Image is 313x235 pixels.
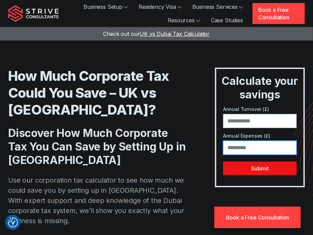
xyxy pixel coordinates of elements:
[219,74,301,101] h3: Calculate your savings
[223,105,297,113] label: Annual Turnover (£)
[8,126,188,167] h2: Discover How Much Corporate Tax You Can Save by Setting Up in [GEOGRAPHIC_DATA]
[223,162,297,175] button: Submit
[8,68,188,118] h1: How Much Corporate Tax Could You Save – UK vs [GEOGRAPHIC_DATA]?
[206,14,248,27] a: Case Studies
[140,30,210,37] span: UK vs Dubai Tax Calculator
[8,217,18,228] img: Revisit consent button
[223,132,297,139] label: Annual Expenses (£)
[162,14,206,27] a: Resources
[8,175,188,226] p: Use our corporation tax calculator to see how much we could save you by setting up in [GEOGRAPHIC...
[8,217,18,228] button: Consent Preferences
[252,3,305,24] a: Book a Free Consultation
[214,207,301,228] a: Book a Free Consultation
[103,30,210,37] a: Check out ourUK vs Dubai Tax Calculator
[8,5,59,22] img: Strive Consultants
